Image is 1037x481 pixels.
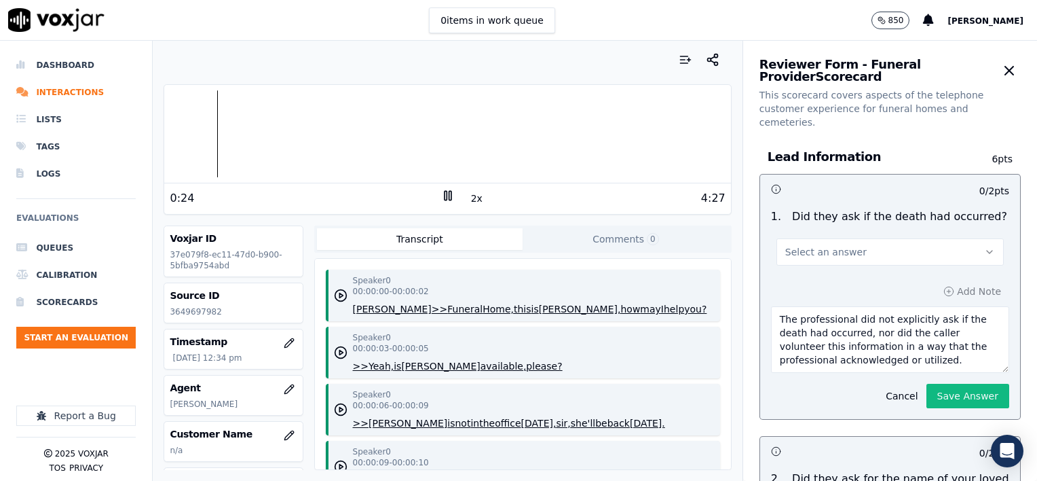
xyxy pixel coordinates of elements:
[878,387,926,406] button: Cancel
[353,286,429,297] p: 00:00:00 - 00:00:02
[630,416,665,430] button: [DATE].
[455,416,470,430] button: not
[888,15,904,26] p: 850
[972,152,1013,166] p: 6 pts
[947,16,1023,26] span: [PERSON_NAME]
[317,228,523,250] button: Transcript
[16,106,136,133] a: Lists
[16,52,136,79] a: Dashboard
[353,416,369,430] button: >>
[470,416,479,430] button: in
[353,446,391,457] p: Speaker 0
[526,359,562,373] button: please?
[514,302,531,316] button: this
[172,353,297,363] p: [DATE] 12:34 pm
[401,359,480,373] button: [PERSON_NAME]
[766,209,787,225] p: 1 .
[69,463,103,474] button: Privacy
[353,400,429,411] p: 00:00:06 - 00:00:09
[353,389,391,400] p: Speaker 0
[661,302,664,316] button: I
[480,359,527,373] button: available,
[647,233,659,245] span: 0
[16,210,136,234] h6: Evaluations
[468,189,485,208] button: 2x
[369,359,394,373] button: Yeah,
[871,12,910,29] button: 850
[353,332,391,343] p: Speaker 0
[539,302,621,316] button: [PERSON_NAME],
[495,416,521,430] button: office
[640,302,661,316] button: may
[447,302,483,316] button: Funeral
[607,416,630,430] button: back
[170,306,297,317] p: 3649697982
[55,448,109,459] p: 2025 Voxjar
[170,445,297,456] p: n/a
[947,12,1037,29] button: [PERSON_NAME]
[16,79,136,106] a: Interactions
[394,359,401,373] button: is
[353,302,432,316] button: [PERSON_NAME]
[16,262,136,289] a: Calibration
[170,289,297,302] h3: Source ID
[684,302,706,316] button: you?
[170,399,297,410] p: [PERSON_NAME]
[521,416,557,430] button: [DATE],
[170,427,297,441] h3: Customer Name
[979,184,1009,198] p: 0 / 2 pts
[479,416,495,430] button: the
[353,457,429,468] p: 00:00:09 - 00:00:10
[759,58,998,83] h3: Reviewer Form - Funeral Provider Scorecard
[447,416,455,430] button: is
[871,12,924,29] button: 850
[353,359,369,373] button: >>
[792,209,1007,225] p: Did they ask if the death had occurred?
[768,148,972,166] h3: Lead Information
[620,302,640,316] button: how
[664,302,684,316] button: help
[353,343,429,354] p: 00:00:03 - 00:00:05
[16,327,136,349] button: Start an Evaluation
[785,245,867,259] span: Select an answer
[16,406,136,426] button: Report a Bug
[432,302,447,316] button: >>
[49,463,65,474] button: TOS
[16,289,136,316] a: Scorecards
[170,249,297,271] p: 37e079f8-ec11-47d0-b900-5bfba9754abd
[170,232,297,245] h3: Voxjar ID
[926,384,1009,408] button: Save Answer
[523,228,729,250] button: Comments
[170,190,194,207] div: 0:24
[556,416,570,430] button: sir,
[759,88,1021,129] p: This scorecard covers aspects of the telephone customer experience for funeral homes and cemeteries.
[991,435,1023,467] div: Open Intercom Messenger
[483,302,514,316] button: Home,
[353,275,391,286] p: Speaker 0
[979,446,1009,460] p: 0 / 2 pts
[531,302,539,316] button: is
[571,416,595,430] button: she'll
[8,8,105,32] img: voxjar logo
[369,416,447,430] button: [PERSON_NAME]
[16,133,136,160] a: Tags
[595,416,607,430] button: be
[701,190,725,207] div: 4:27
[170,381,297,395] h3: Agent
[16,160,136,188] a: Logs
[170,335,297,349] h3: Timestamp
[429,7,555,33] button: 0items in work queue
[16,234,136,262] a: Queues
